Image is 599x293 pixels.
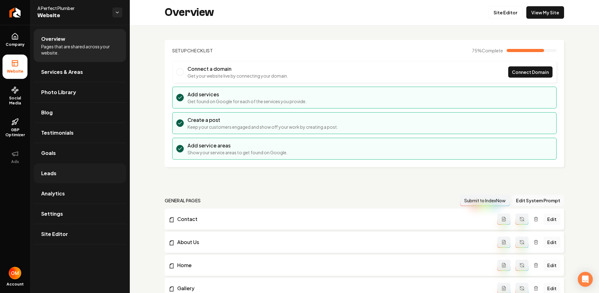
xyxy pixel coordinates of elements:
h3: Add services [187,91,307,98]
div: Open Intercom Messenger [578,272,593,287]
a: Company [2,28,27,52]
span: Complete [482,48,503,53]
a: Connect Domain [508,66,553,78]
span: Website [37,11,107,20]
a: Gallery [168,285,497,292]
img: Rebolt Logo [9,7,21,17]
span: Ads [9,159,22,164]
p: Get your website live by connecting your domain. [187,73,288,79]
h3: Connect a domain [187,65,288,73]
span: Website [4,69,26,74]
button: Ads [2,145,27,169]
a: View My Site [526,6,564,19]
a: Site Editor [488,6,523,19]
h2: Overview [165,6,214,19]
span: Leads [41,170,56,177]
a: Social Media [2,81,27,111]
button: Submit to IndexNow [460,195,510,206]
img: Omar Molai [9,267,21,279]
span: Connect Domain [512,69,549,75]
span: Settings [41,210,63,218]
a: Edit [543,214,560,225]
button: Add admin page prompt [497,260,510,271]
span: GBP Optimizer [2,127,27,137]
h2: Checklist [172,47,213,54]
a: Services & Areas [34,62,126,82]
a: Contact [168,215,497,223]
button: Add admin page prompt [497,237,510,248]
h3: Add service areas [187,142,288,149]
span: Setup [172,48,187,53]
p: Show your service areas to get found on Google. [187,149,288,156]
span: Photo Library [41,89,76,96]
a: Site Editor [34,224,126,244]
span: Site Editor [41,230,68,238]
a: Edit [543,237,560,248]
span: Services & Areas [41,68,83,76]
a: Testimonials [34,123,126,143]
span: A Perfect Plumber [37,5,107,11]
a: Analytics [34,184,126,204]
a: GBP Optimizer [2,113,27,142]
span: Account [7,282,24,287]
span: Overview [41,35,65,43]
a: Home [168,262,497,269]
h2: general pages [165,197,201,204]
p: Get found on Google for each of the services you provide. [187,98,307,104]
span: Goals [41,149,56,157]
button: Open user button [9,267,21,279]
span: Blog [41,109,53,116]
a: Goals [34,143,126,163]
button: Add admin page prompt [497,214,510,225]
span: Social Media [2,96,27,106]
h3: Create a post [187,116,338,124]
a: About Us [168,238,497,246]
span: Testimonials [41,129,74,137]
span: Company [3,42,27,47]
span: 75 % [472,47,503,54]
a: Settings [34,204,126,224]
a: Blog [34,103,126,122]
a: Leads [34,163,126,183]
p: Keep your customers engaged and show off your work by creating a post. [187,124,338,130]
a: Photo Library [34,82,126,102]
a: Edit [543,260,560,271]
button: Edit System Prompt [512,195,564,206]
span: Pages that are shared across your website. [41,43,119,56]
span: Analytics [41,190,65,197]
